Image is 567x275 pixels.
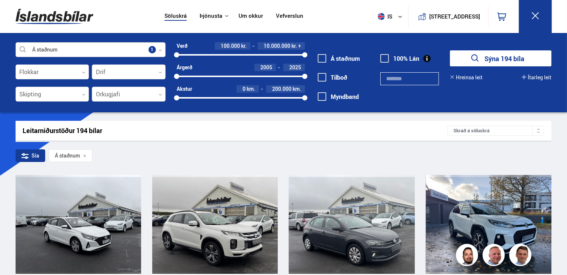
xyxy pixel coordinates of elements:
button: Þjónusta [200,13,222,20]
span: kr. [291,43,297,49]
div: Leitarniðurstöður 194 bílar [23,127,448,135]
img: FbJEzSuNWCJXmdc-.webp [510,245,533,267]
span: is [375,13,393,20]
div: Sía [16,149,45,162]
img: svg+xml;base64,PHN2ZyB4bWxucz0iaHR0cDovL3d3dy53My5vcmcvMjAwMC9zdmciIHdpZHRoPSI1MTIiIGhlaWdodD0iNT... [378,13,385,20]
span: 100.000 [221,42,240,49]
div: Skráð á söluskrá [447,126,544,136]
div: Verð [177,43,187,49]
span: 2005 [260,64,272,71]
button: Ítarleg leit [522,74,551,80]
button: Opna LiveChat spjallviðmót [6,3,28,25]
button: [STREET_ADDRESS] [432,13,477,20]
label: 100% Lán [380,55,419,62]
a: Söluskrá [164,13,187,20]
button: is [375,6,408,27]
button: Sýna 194 bíla [450,50,551,66]
span: Á staðnum [55,153,80,159]
div: Akstur [177,86,192,92]
div: Árgerð [177,64,192,70]
label: Á staðnum [318,55,360,62]
span: kr. [241,43,247,49]
a: Vefverslun [276,13,303,20]
span: + [298,43,301,49]
img: G0Ugv5HjCgRt.svg [16,4,93,29]
span: 2025 [289,64,301,71]
img: nhp88E3Fdnt1Opn2.png [457,245,479,267]
a: [STREET_ADDRESS] [412,6,484,27]
span: km. [293,86,301,92]
label: Tilboð [318,74,347,81]
span: km. [247,86,255,92]
span: 0 [243,85,246,92]
button: Hreinsa leit [450,74,483,80]
label: Myndband [318,93,359,100]
span: 200.000 [272,85,291,92]
img: siFngHWaQ9KaOqBr.png [484,245,506,267]
a: Um okkur [239,13,263,20]
span: 10.000.000 [264,42,290,49]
